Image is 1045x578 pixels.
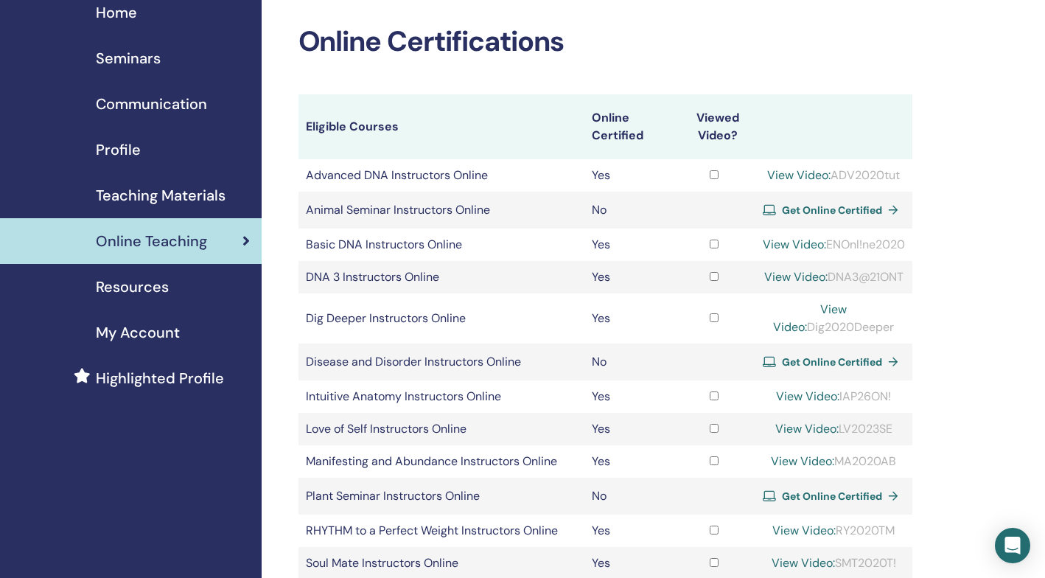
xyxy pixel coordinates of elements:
span: Get Online Certified [782,355,882,369]
a: View Video: [772,523,836,538]
td: Basic DNA Instructors Online [298,229,585,261]
span: Communication [96,93,207,115]
span: Resources [96,276,169,298]
td: No [584,478,674,515]
div: ENOnl!ne2020 [762,236,905,254]
div: Open Intercom Messenger [995,528,1030,563]
a: Get Online Certified [763,485,904,507]
th: Viewed Video? [674,94,755,159]
td: DNA 3 Instructors Online [298,261,585,293]
th: Online Certified [584,94,674,159]
span: Profile [96,139,141,161]
a: Get Online Certified [763,351,904,373]
td: Advanced DNA Instructors Online [298,159,585,192]
td: RHYTHM to a Perfect Weight Instructors Online [298,515,585,547]
a: View Video: [771,453,834,469]
td: Yes [584,159,674,192]
div: SMT2020T! [762,554,905,572]
span: Get Online Certified [782,203,882,217]
a: View Video: [776,389,839,404]
td: Yes [584,229,674,261]
td: Dig Deeper Instructors Online [298,293,585,344]
div: IAP26ON! [762,388,905,405]
span: My Account [96,321,180,344]
td: Intuitive Anatomy Instructors Online [298,380,585,413]
a: View Video: [763,237,826,252]
div: Dig2020Deeper [762,301,905,336]
span: Seminars [96,47,161,69]
div: RY2020TM [762,522,905,540]
td: Yes [584,380,674,413]
td: No [584,192,674,229]
div: MA2020AB [762,453,905,470]
a: View Video: [764,269,828,285]
span: Teaching Materials [96,184,226,206]
td: Plant Seminar Instructors Online [298,478,585,515]
td: Yes [584,515,674,547]
a: Get Online Certified [763,199,904,221]
td: Yes [584,445,674,478]
a: View Video: [772,555,835,571]
span: Highlighted Profile [96,367,224,389]
td: Manifesting and Abundance Instructors Online [298,445,585,478]
a: View Video: [775,421,839,436]
div: ADV2020tut [762,167,905,184]
td: Yes [584,261,674,293]
span: Get Online Certified [782,490,882,503]
td: Love of Self Instructors Online [298,413,585,445]
div: DNA3@21ONT [762,268,905,286]
td: Yes [584,293,674,344]
span: Home [96,1,137,24]
h2: Online Certifications [298,25,913,59]
td: Disease and Disorder Instructors Online [298,344,585,380]
td: Animal Seminar Instructors Online [298,192,585,229]
a: View Video: [773,302,847,335]
a: View Video: [767,167,831,183]
span: Online Teaching [96,230,207,252]
td: Yes [584,413,674,445]
th: Eligible Courses [298,94,585,159]
div: LV2023SE [762,420,905,438]
td: No [584,344,674,380]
